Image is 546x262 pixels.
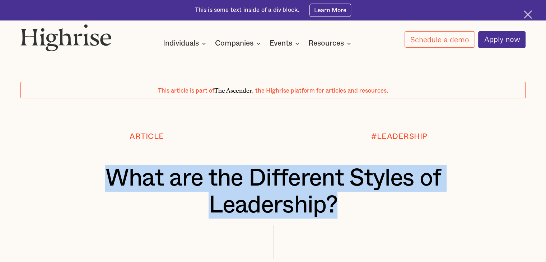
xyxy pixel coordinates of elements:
span: , the Highrise platform for articles and resources. [252,88,388,94]
div: This is some text inside of a div block. [195,6,299,14]
div: #LEADERSHIP [371,132,428,141]
a: Schedule a demo [405,31,475,48]
img: Cross icon [524,10,532,19]
h1: What are the Different Styles of Leadership? [42,165,505,218]
div: Events [270,39,292,48]
span: This article is part of [158,88,214,94]
div: Individuals [163,39,199,48]
a: Learn More [309,4,351,17]
div: Companies [215,39,253,48]
a: Apply now [478,31,526,48]
div: Resources [308,39,344,48]
span: The Ascender [214,86,252,93]
img: Highrise logo [20,24,112,52]
div: Article [130,132,164,141]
